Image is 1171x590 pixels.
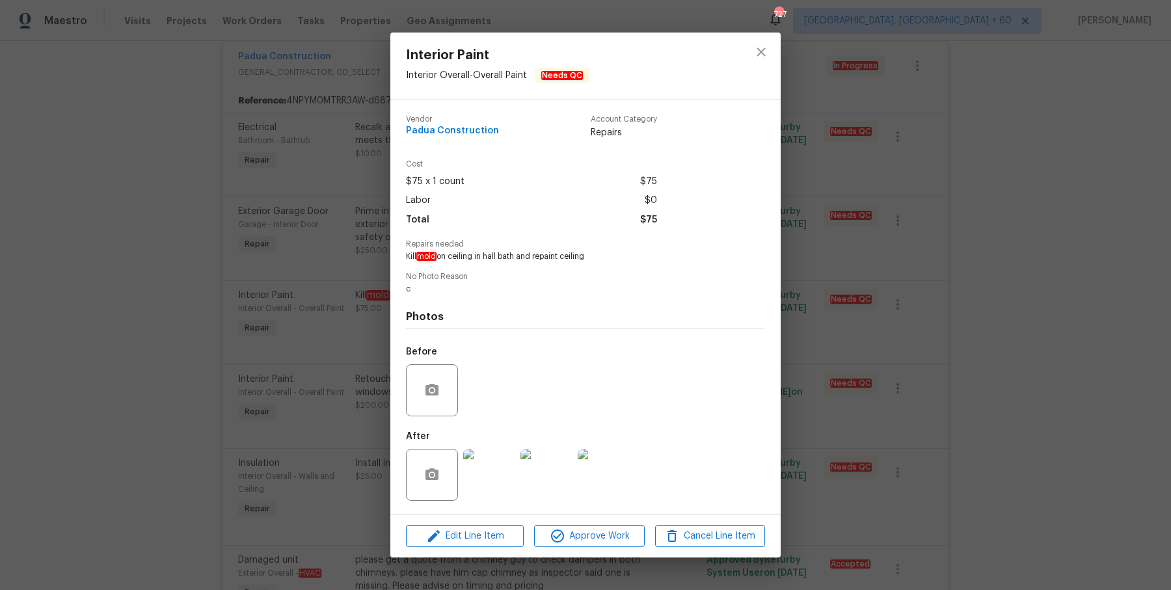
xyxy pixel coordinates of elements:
[406,191,431,210] span: Labor
[416,252,437,261] em: mold
[406,115,499,124] span: Vendor
[406,273,765,281] span: No Photo Reason
[406,284,729,295] span: c
[534,525,644,548] button: Approve Work
[406,347,437,356] h5: Before
[406,48,589,62] span: Interior Paint
[541,71,583,80] em: Needs QC
[591,126,657,139] span: Repairs
[406,240,765,248] span: Repairs needed
[406,432,430,441] h5: After
[406,172,464,191] span: $75 x 1 count
[406,525,524,548] button: Edit Line Item
[640,172,657,191] span: $75
[774,8,783,21] div: 727
[538,528,640,544] span: Approve Work
[410,528,520,544] span: Edit Line Item
[591,115,657,124] span: Account Category
[645,191,657,210] span: $0
[655,525,765,548] button: Cancel Line Item
[746,36,777,68] button: close
[406,211,429,230] span: Total
[406,251,729,262] span: Kill on ceiling in hall bath and repaint ceiling
[640,211,657,230] span: $75
[406,126,499,136] span: Padua Construction
[406,71,527,80] span: Interior Overall - Overall Paint
[659,528,761,544] span: Cancel Line Item
[406,310,765,323] h4: Photos
[406,160,657,168] span: Cost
